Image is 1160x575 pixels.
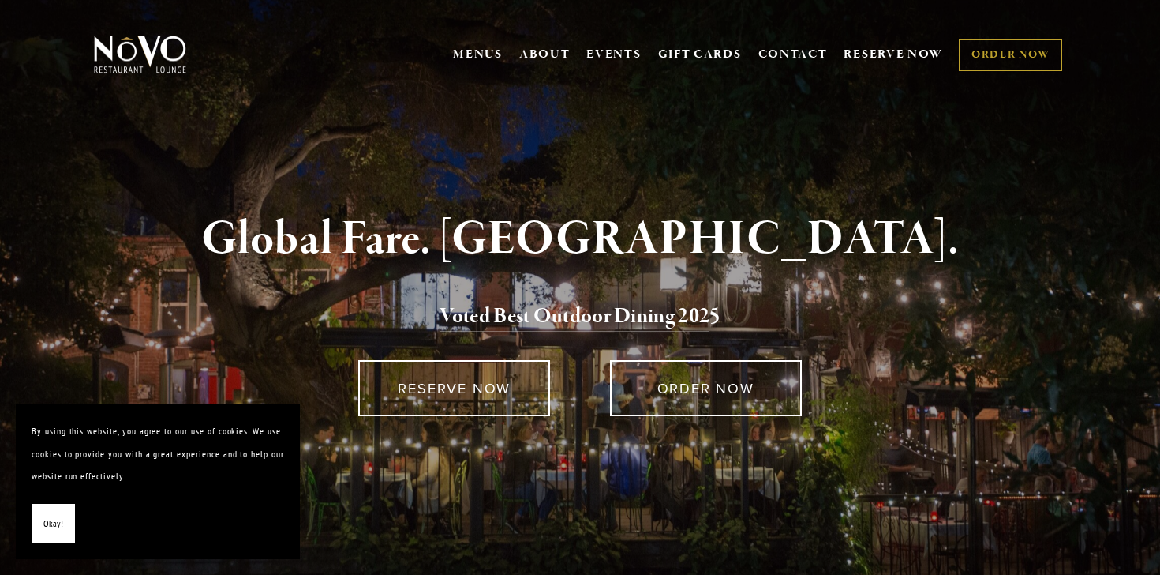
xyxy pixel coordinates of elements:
[586,47,641,62] a: EVENTS
[201,209,958,269] strong: Global Fare. [GEOGRAPHIC_DATA].
[43,513,63,536] span: Okay!
[91,35,189,74] img: Novo Restaurant &amp; Lounge
[16,404,300,559] section: Cookie banner
[440,303,709,333] a: Voted Best Outdoor Dining 202
[658,39,742,70] a: GIFT CARDS
[959,39,1062,71] a: ORDER NOW
[758,39,828,70] a: CONTACT
[120,300,1040,333] h2: 5
[844,39,943,70] a: RESERVE NOW
[32,504,75,544] button: Okay!
[453,47,503,62] a: MENUS
[358,360,550,416] a: RESERVE NOW
[519,47,571,62] a: ABOUT
[32,420,284,488] p: By using this website, you agree to our use of cookies. We use cookies to provide you with a grea...
[610,360,802,416] a: ORDER NOW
